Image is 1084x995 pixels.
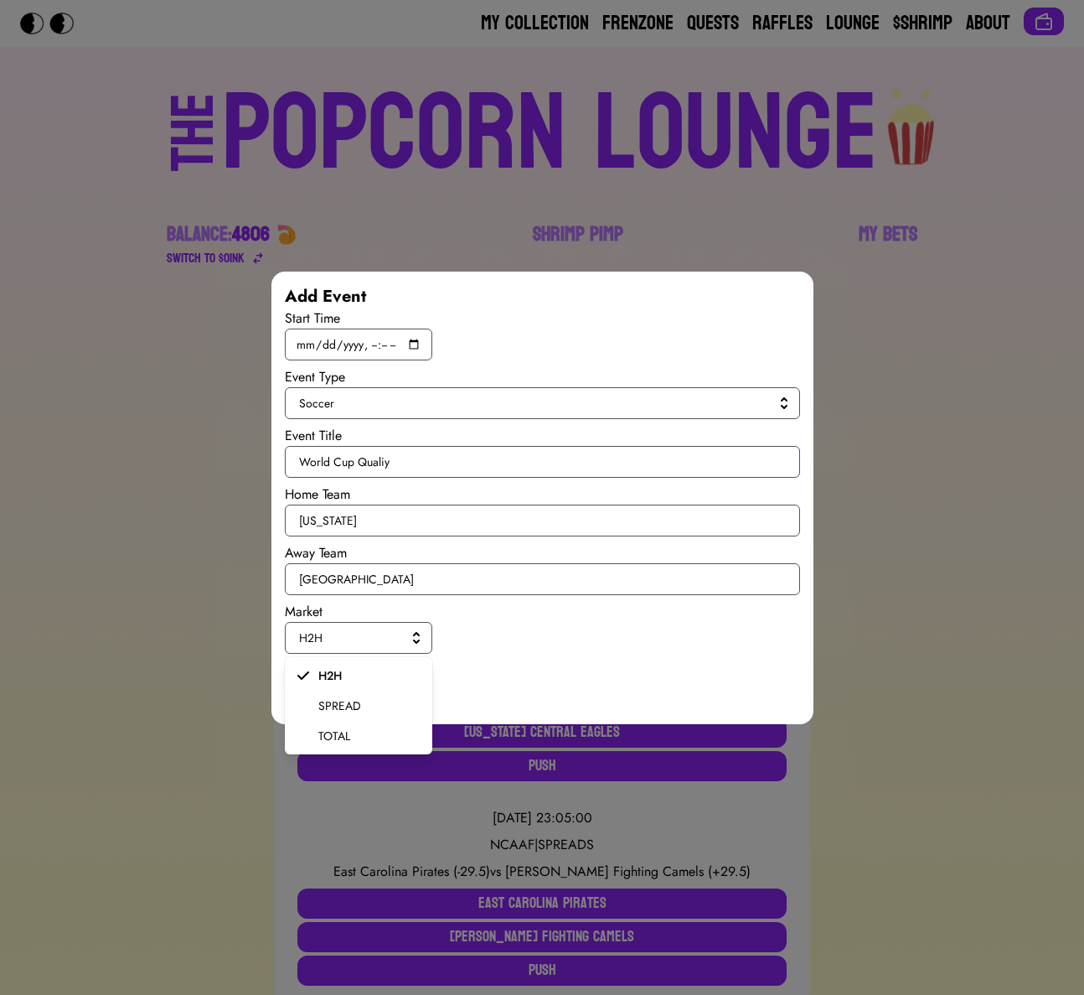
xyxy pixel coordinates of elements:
[285,602,800,622] div: Market
[285,543,800,563] div: Away Team
[318,728,419,744] span: TOTAL
[285,622,432,654] button: H2H
[285,367,800,387] div: Event Type
[285,285,800,308] div: Add Event
[285,426,800,446] div: Event Title
[285,387,800,419] button: Soccer
[299,395,779,412] span: Soccer
[318,697,419,714] span: SPREAD
[285,485,800,505] div: Home Team
[299,630,411,646] span: H2H
[318,667,419,684] span: H2H
[285,657,432,754] ul: H2H
[285,308,800,329] div: Start Time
